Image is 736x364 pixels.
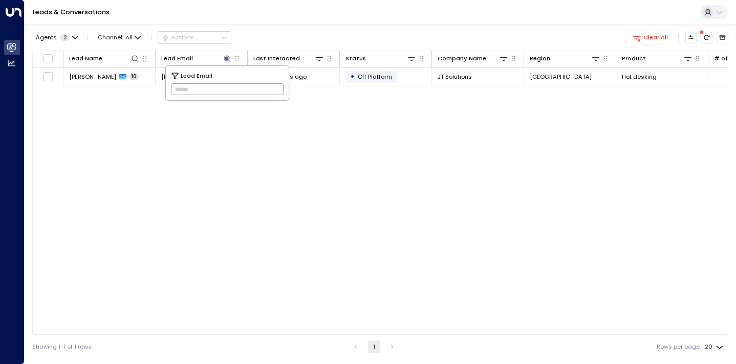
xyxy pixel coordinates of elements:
span: 10 [129,73,139,80]
div: Status [345,54,366,63]
div: Actions [162,34,194,41]
span: There are new threads available. Refresh the grid to view the latest updates. [701,32,712,43]
button: Channel:All [95,32,144,43]
label: Rows per page: [657,343,701,351]
button: Customize [685,32,697,43]
div: Region [530,54,550,63]
div: Lead Email [161,54,232,63]
span: Agents [36,35,57,40]
button: Archived Leads [717,32,728,43]
span: James Tan [69,73,116,81]
div: Lead Name [69,54,102,63]
span: All [125,34,133,41]
span: Lead Email [181,71,212,80]
button: page 1 [368,340,380,353]
span: 2 [60,34,70,41]
div: Lead Name [69,54,140,63]
a: Leads & Conversations [33,8,110,16]
nav: pagination navigation [349,340,399,353]
button: Agents2 [32,32,81,43]
div: Button group with a nested menu [158,31,231,43]
div: • [350,70,355,83]
div: Product [622,54,692,63]
div: 20 [705,340,725,353]
span: Hot desking [622,73,657,81]
div: Company Name [438,54,508,63]
div: Product [622,54,646,63]
button: Clear all [629,32,672,43]
div: Region [530,54,600,63]
span: JT Solutions [438,73,472,81]
span: Channel: [95,32,144,43]
span: Off Platform [358,73,392,81]
div: Lead Email [161,54,193,63]
div: Last Interacted [253,54,300,63]
button: Actions [158,31,231,43]
div: Company Name [438,54,486,63]
span: Toggle select all [43,54,53,64]
span: London [530,73,592,81]
div: Showing 1-1 of 1 rows [32,343,92,351]
div: Last Interacted [253,54,324,63]
span: Toggle select row [43,72,53,82]
div: Status [345,54,416,63]
span: james_hct@hotmail.com [161,73,242,81]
